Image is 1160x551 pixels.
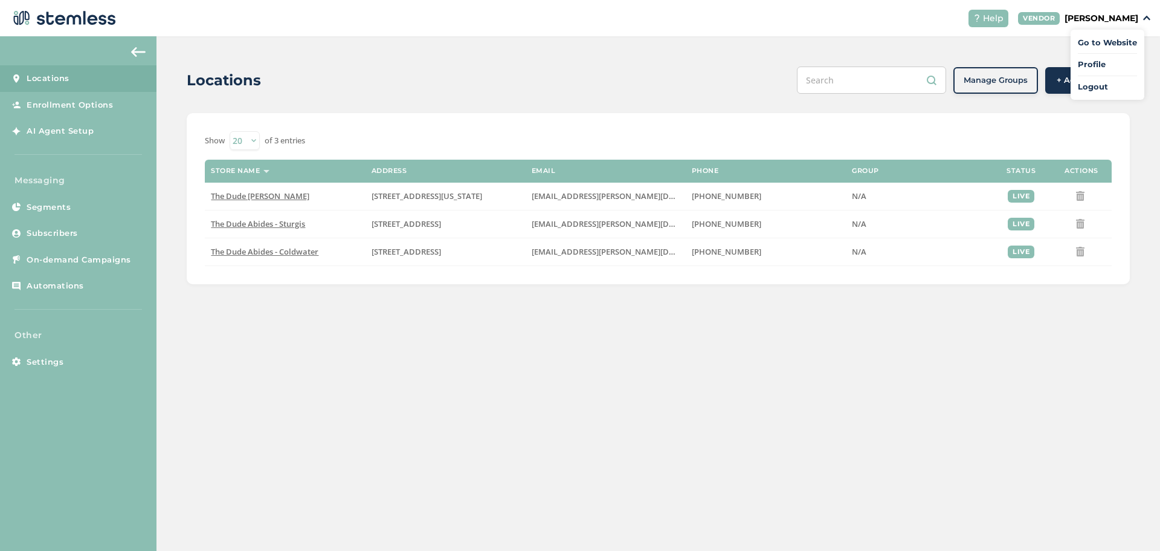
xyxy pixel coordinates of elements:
[27,99,113,111] span: Enrollment Options
[265,135,305,147] label: of 3 entries
[1018,12,1060,25] div: VENDOR
[211,218,305,229] span: The Dude Abides - Sturgis
[532,167,556,175] label: Email
[27,356,63,368] span: Settings
[532,246,725,257] span: [EMAIL_ADDRESS][PERSON_NAME][DOMAIN_NAME]
[211,191,309,201] span: The Dude [PERSON_NAME]
[211,246,318,257] span: The Dude Abides - Coldwater
[1078,37,1137,49] a: Go to Website
[852,219,985,229] label: N/A
[1100,493,1160,551] iframe: Chat Widget
[1007,167,1036,175] label: Status
[973,15,981,22] img: icon-help-white-03924b79.svg
[1008,190,1034,203] div: live
[372,191,482,201] span: [STREET_ADDRESS][US_STATE]
[1008,218,1034,230] div: live
[263,170,269,173] img: icon-sort-1e1d7615.svg
[692,219,840,229] label: (517) 677-2635
[1078,59,1137,71] a: Profile
[1065,12,1138,25] p: [PERSON_NAME]
[532,247,680,257] label: platter.r.madison@gmail.com
[27,227,78,240] span: Subscribers
[1008,246,1034,258] div: live
[1078,81,1137,93] a: Logout
[27,280,84,292] span: Automations
[211,191,359,201] label: The Dude Abides - Constantine
[797,67,946,94] input: Search
[852,191,985,201] label: N/A
[10,6,116,30] img: logo-dark-0685b13c.svg
[983,12,1004,25] span: Help
[27,125,94,137] span: AI Agent Setup
[131,47,146,57] img: icon-arrow-back-accent-c549486e.svg
[372,219,520,229] label: 1394 South Centerville Road
[372,191,520,201] label: 160 North Washington Street
[532,191,725,201] span: [EMAIL_ADDRESS][PERSON_NAME][DOMAIN_NAME]
[211,167,260,175] label: Store name
[27,254,131,266] span: On-demand Campaigns
[205,135,225,147] label: Show
[692,246,761,257] span: [PHONE_NUMBER]
[532,219,680,229] label: platter.r.madison@gmail.com
[372,167,407,175] label: Address
[532,218,725,229] span: [EMAIL_ADDRESS][PERSON_NAME][DOMAIN_NAME]
[964,74,1028,86] span: Manage Groups
[692,191,840,201] label: (517) 677-2635
[1143,16,1150,21] img: icon_down-arrow-small-66adaf34.svg
[532,191,680,201] label: platter.r.madison@gmail.com
[187,70,261,91] h2: Locations
[692,218,761,229] span: [PHONE_NUMBER]
[692,167,719,175] label: Phone
[211,219,359,229] label: The Dude Abides - Sturgis
[27,201,71,214] span: Segments
[953,67,1038,94] button: Manage Groups
[692,191,761,201] span: [PHONE_NUMBER]
[372,247,520,257] label: 398 North Willowbrook Road
[1045,67,1130,94] button: + Add Location
[1051,160,1112,183] th: Actions
[852,167,879,175] label: Group
[692,247,840,257] label: (517) 677-2635
[372,246,441,257] span: [STREET_ADDRESS]
[372,218,441,229] span: [STREET_ADDRESS]
[852,247,985,257] label: N/A
[211,247,359,257] label: The Dude Abides - Coldwater
[1057,74,1119,86] span: + Add Location
[27,73,69,85] span: Locations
